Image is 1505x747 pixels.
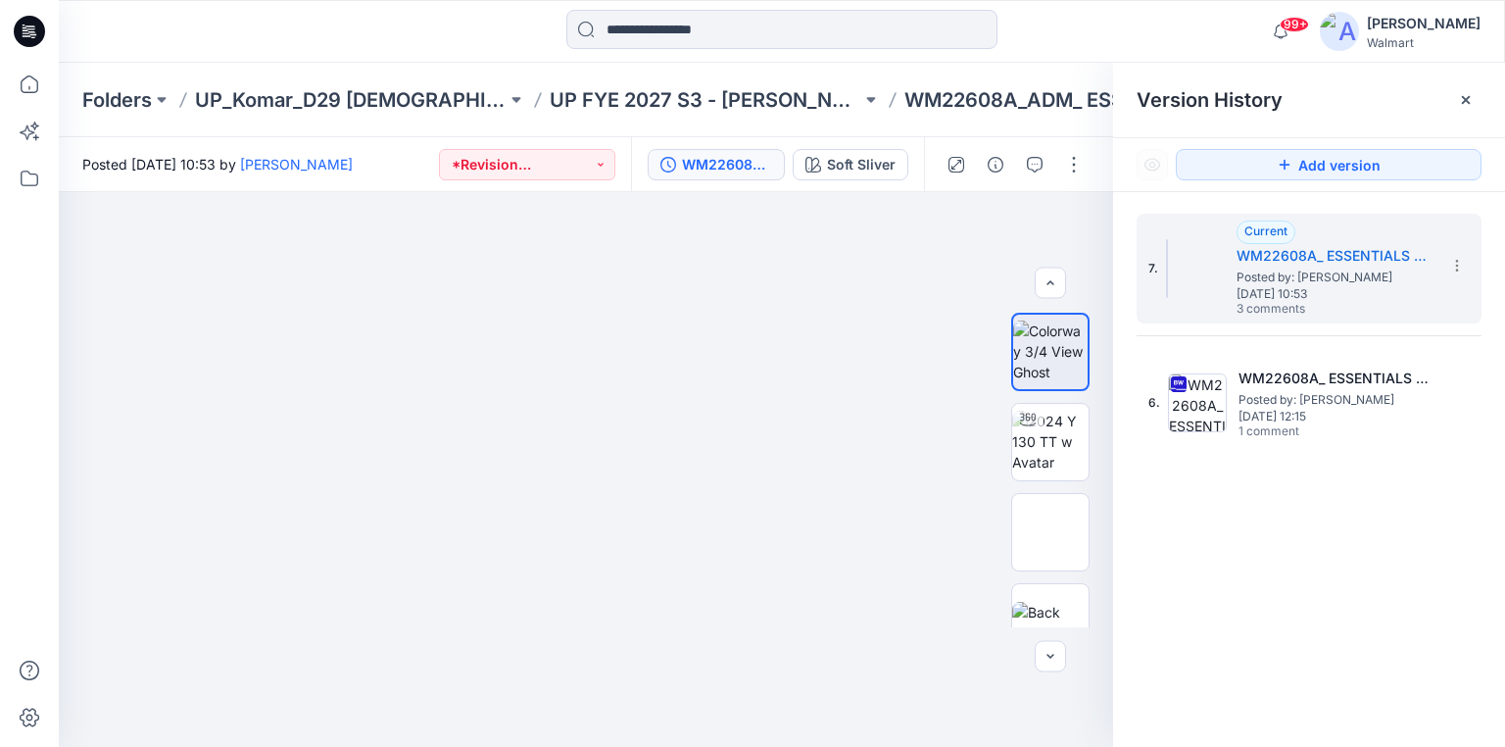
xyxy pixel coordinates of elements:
span: 99+ [1280,17,1309,32]
span: Version History [1137,88,1283,112]
span: Current [1244,224,1287,238]
button: Soft Sliver [793,149,908,180]
span: Posted by: Sanjeewa Dankoluwa [1238,390,1434,410]
a: Folders [82,86,152,114]
img: 2024 Y 130 TT w Avatar [1012,411,1089,473]
span: 6. [1148,394,1160,412]
div: WM22608A_ ESSENTIALS TEE REV1 [682,154,772,175]
button: Show Hidden Versions [1137,149,1168,180]
a: UP_Komar_D29 [DEMOGRAPHIC_DATA] Sleep [195,86,507,114]
span: [DATE] 12:15 [1238,410,1434,423]
div: [PERSON_NAME] [1367,12,1481,35]
img: WM22608A_ ESSENTIALS TEE REV1 [1168,373,1227,432]
button: Add version [1176,149,1481,180]
h5: WM22608A_ ESSENTIALS TEE REV1 [1237,244,1432,268]
span: 3 comments [1237,302,1374,318]
span: 1 comment [1238,424,1376,440]
p: WM22608A_ADM_ ESSENTIALS TEE [904,86,1216,114]
img: avatar [1320,12,1359,51]
div: Walmart [1367,35,1481,50]
img: Back Ghost [1012,602,1089,643]
div: Soft Sliver [827,154,896,175]
button: WM22608A_ ESSENTIALS TEE REV1 [648,149,785,180]
span: Posted [DATE] 10:53 by [82,154,353,174]
a: [PERSON_NAME] [240,156,353,173]
h5: WM22608A_ ESSENTIALS TEE REV1 [1238,367,1434,390]
img: WM22608A_ ESSENTIALS TEE REV1 [1166,239,1168,298]
span: 7. [1148,260,1158,277]
a: UP FYE 2027 S3 - [PERSON_NAME] D29 [DEMOGRAPHIC_DATA] Sleepwear [550,86,861,114]
img: Colorway 3/4 View Ghost [1013,321,1088,382]
button: Details [980,149,1011,180]
button: Close [1458,92,1474,108]
span: Posted by: Sanjeewa Dankoluwa [1237,268,1432,287]
span: [DATE] 10:53 [1237,287,1432,301]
